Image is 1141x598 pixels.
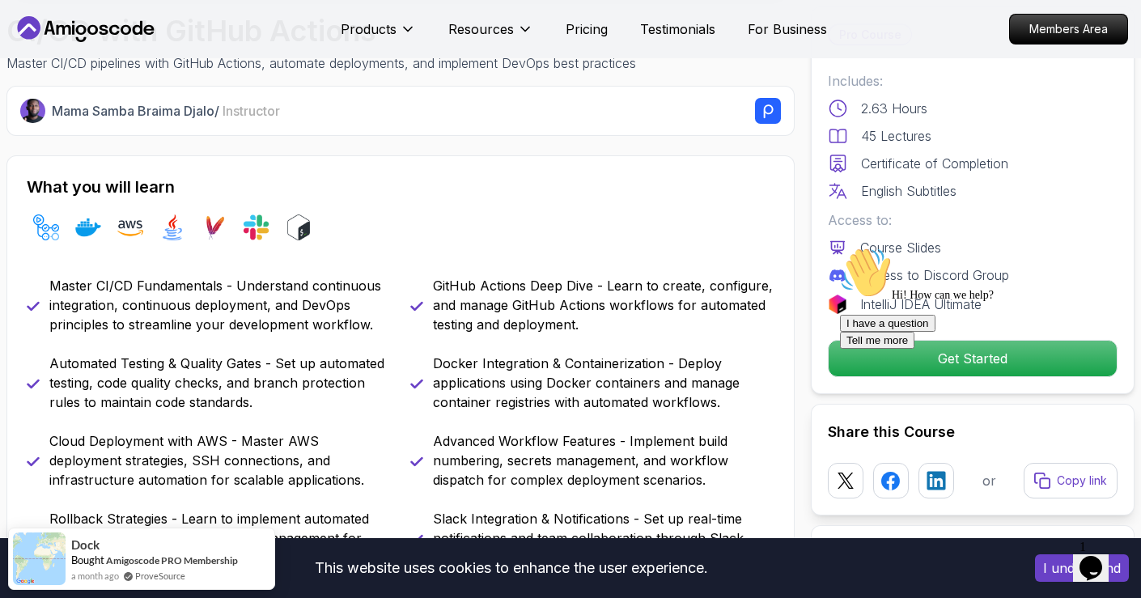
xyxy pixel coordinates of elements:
img: java logo [159,214,185,240]
div: This website uses cookies to enhance the user experience. [12,550,1011,586]
div: 👋Hi! How can we help?I have a questionTell me more [6,6,298,108]
p: Rollback Strategies - Learn to implement automated rollback mechanisms and version management for... [49,509,391,567]
p: Products [341,19,397,39]
p: Get Started [829,341,1117,376]
span: Instructor [223,103,280,119]
img: github-actions logo [33,214,59,240]
p: 45 Lectures [861,126,931,146]
a: Pricing [566,19,608,39]
p: GitHub Actions Deep Dive - Learn to create, configure, and manage GitHub Actions workflows for au... [433,276,774,334]
iframe: chat widget [1073,533,1125,582]
img: jetbrains logo [828,295,847,314]
img: :wave: [6,6,58,58]
p: Slack Integration & Notifications - Set up real-time notifications and team collaboration through... [433,509,774,567]
h2: What you will learn [27,176,774,198]
img: slack logo [244,214,269,240]
img: bash logo [286,214,312,240]
span: Bought [71,553,104,566]
a: Members Area [1009,14,1128,45]
a: Testimonials [640,19,715,39]
p: Mama Samba Braima Djalo / [52,101,280,121]
p: Automated Testing & Quality Gates - Set up automated testing, code quality checks, and branch pro... [49,354,391,412]
p: Course Slides [860,238,941,257]
a: For Business [748,19,827,39]
p: Master CI/CD Fundamentals - Understand continuous integration, continuous deployment, and DevOps ... [49,276,391,334]
img: docker logo [75,214,101,240]
img: provesource social proof notification image [13,532,66,585]
button: Products [341,19,416,52]
p: English Subtitles [861,181,956,201]
p: Includes: [828,71,1118,91]
p: Advanced Workflow Features - Implement build numbering, secrets management, and workflow dispatch... [433,431,774,490]
img: Nelson Djalo [20,99,45,124]
p: Cloud Deployment with AWS - Master AWS deployment strategies, SSH connections, and infrastructure... [49,431,391,490]
p: Certificate of Completion [861,154,1008,173]
span: Hi! How can we help? [6,49,160,61]
p: Resources [448,19,514,39]
img: aws logo [117,214,143,240]
span: Dock [71,538,100,552]
span: a month ago [71,569,119,583]
button: I have a question [6,74,102,91]
a: Amigoscode PRO Membership [106,554,238,566]
button: Tell me more [6,91,81,108]
p: Docker Integration & Containerization - Deploy applications using Docker containers and manage co... [433,354,774,412]
button: Resources [448,19,533,52]
iframe: chat widget [833,240,1125,525]
p: 2.63 Hours [861,99,927,118]
button: Get Started [828,340,1118,377]
p: Members Area [1010,15,1127,44]
img: maven logo [201,214,227,240]
a: ProveSource [135,569,185,583]
p: Master CI/CD pipelines with GitHub Actions, automate deployments, and implement DevOps best pract... [6,53,636,73]
button: Accept cookies [1035,554,1129,582]
p: Access to: [828,210,1118,230]
h2: Share this Course [828,421,1118,443]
